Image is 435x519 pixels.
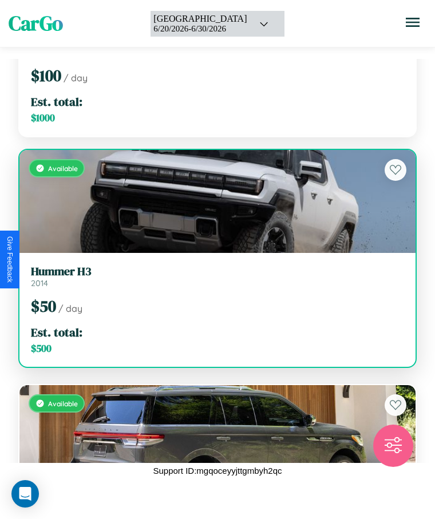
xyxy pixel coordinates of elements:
[31,278,48,288] span: 2014
[48,164,78,173] span: Available
[153,14,247,24] div: [GEOGRAPHIC_DATA]
[31,324,82,340] span: Est. total:
[9,10,63,37] span: CarGo
[11,480,39,508] div: Open Intercom Messenger
[31,264,404,278] h3: Hummer H3
[31,264,404,288] a: Hummer H32014
[64,72,88,84] span: / day
[31,65,61,86] span: $ 100
[31,295,56,317] span: $ 50
[31,342,52,355] span: $ 500
[6,236,14,283] div: Give Feedback
[58,303,82,314] span: / day
[31,93,82,110] span: Est. total:
[153,24,247,34] div: 6 / 20 / 2026 - 6 / 30 / 2026
[31,111,55,125] span: $ 1000
[48,399,78,408] span: Available
[153,463,282,478] p: Support ID: mgqoceyyjttgmbyh2qc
